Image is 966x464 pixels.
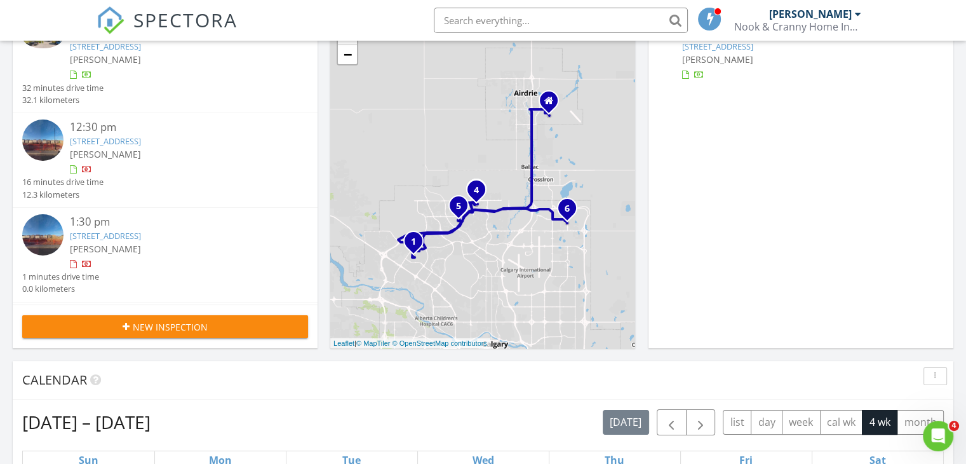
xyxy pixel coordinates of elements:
[862,410,897,435] button: 4 wk
[70,53,141,65] span: [PERSON_NAME]
[22,189,104,201] div: 12.3 kilometers
[70,119,285,135] div: 12:30 pm
[751,410,782,435] button: day
[459,205,466,213] div: 22 Evansmeade Close NW, Calgary, AB T3P 1C2
[356,339,391,347] a: © MapTiler
[456,202,461,211] i: 5
[22,82,104,94] div: 32 minutes drive time
[22,315,308,338] button: New Inspection
[897,410,944,435] button: month
[22,94,104,106] div: 32.1 kilometers
[22,214,308,296] a: 1:30 pm [STREET_ADDRESS] [PERSON_NAME] 1 minutes drive time 0.0 kilometers
[723,410,751,435] button: list
[392,339,487,347] a: © OpenStreetMap contributors
[70,230,141,242] a: [STREET_ADDRESS]
[338,45,357,64] a: Zoom out
[330,338,490,349] div: |
[70,214,285,230] div: 1:30 pm
[22,119,64,161] img: streetview
[22,283,99,295] div: 0.0 kilometers
[681,53,753,65] span: [PERSON_NAME]
[949,421,959,431] span: 4
[22,119,308,201] a: 12:30 pm [STREET_ADDRESS] [PERSON_NAME] 16 minutes drive time 12.3 kilometers
[565,205,570,214] i: 6
[22,371,87,388] span: Calendar
[70,41,141,52] a: [STREET_ADDRESS]
[820,410,863,435] button: cal wk
[22,25,308,106] a: 9:00 am [STREET_ADDRESS] [PERSON_NAME] 32 minutes drive time 32.1 kilometers
[734,20,861,33] div: Nook & Cranny Home Inspections Ltd.
[681,41,753,52] a: [STREET_ADDRESS]
[603,410,649,435] button: [DATE]
[782,410,821,435] button: week
[411,238,416,247] i: 1
[567,208,575,215] div: 636 Skyview Ranch Grove NE, Calgary, AB T3N 0R8
[434,8,688,33] input: Search everything...
[658,25,944,81] a: [DATE] 9:00 am [STREET_ADDRESS] [PERSON_NAME]
[474,186,479,195] i: 4
[133,6,238,33] span: SPECTORA
[97,6,124,34] img: The Best Home Inspection Software - Spectora
[22,176,104,188] div: 16 minutes drive time
[133,320,208,334] span: New Inspection
[70,135,141,147] a: [STREET_ADDRESS]
[70,243,141,255] span: [PERSON_NAME]
[22,214,64,256] img: streetview
[97,17,238,44] a: SPECTORA
[657,409,687,435] button: Previous
[413,241,421,249] div: 47 Hawkside Close NW, Calgary, AB T3G 3K4
[769,8,852,20] div: [PERSON_NAME]
[22,409,151,435] h2: [DATE] – [DATE]
[333,339,354,347] a: Leaflet
[22,271,99,283] div: 1 minutes drive time
[549,100,556,108] div: 1329 Ravenswood Dr SE, Airdrie AB T4A 0L7
[70,148,141,160] span: [PERSON_NAME]
[476,189,484,197] div: 144 Carringsby Ave NW , Calgary, AB T3P 1S1
[923,421,953,451] iframe: Intercom live chat
[686,409,716,435] button: Next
